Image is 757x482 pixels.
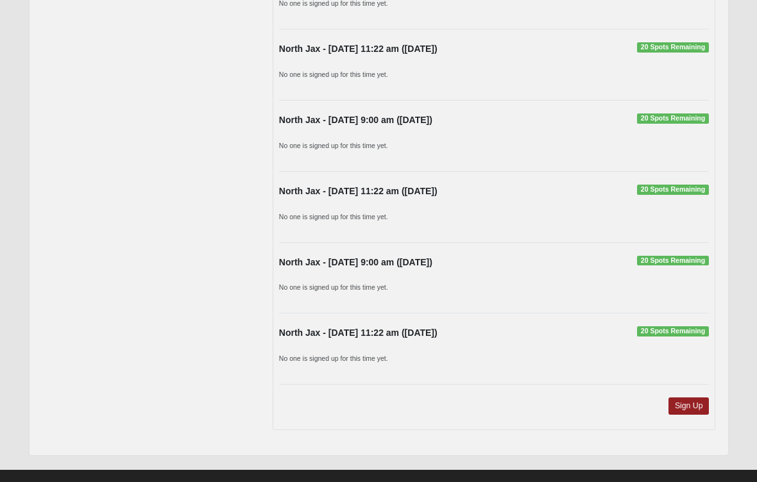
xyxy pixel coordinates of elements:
[279,115,432,125] strong: North Jax - [DATE] 9:00 am ([DATE])
[279,257,432,267] strong: North Jax - [DATE] 9:00 am ([DATE])
[279,71,388,78] small: No one is signed up for this time yet.
[637,256,710,266] span: 20 Spots Remaining
[637,42,710,53] span: 20 Spots Remaining
[279,354,388,362] small: No one is signed up for this time yet.
[279,328,438,338] strong: North Jax - [DATE] 11:22 am ([DATE])
[637,113,710,124] span: 20 Spots Remaining
[279,283,388,291] small: No one is signed up for this time yet.
[279,142,388,149] small: No one is signed up for this time yet.
[279,213,388,220] small: No one is signed up for this time yet.
[668,397,710,415] a: Sign Up
[279,44,438,54] strong: North Jax - [DATE] 11:22 am ([DATE])
[637,185,710,195] span: 20 Spots Remaining
[637,326,710,337] span: 20 Spots Remaining
[279,186,438,196] strong: North Jax - [DATE] 11:22 am ([DATE])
